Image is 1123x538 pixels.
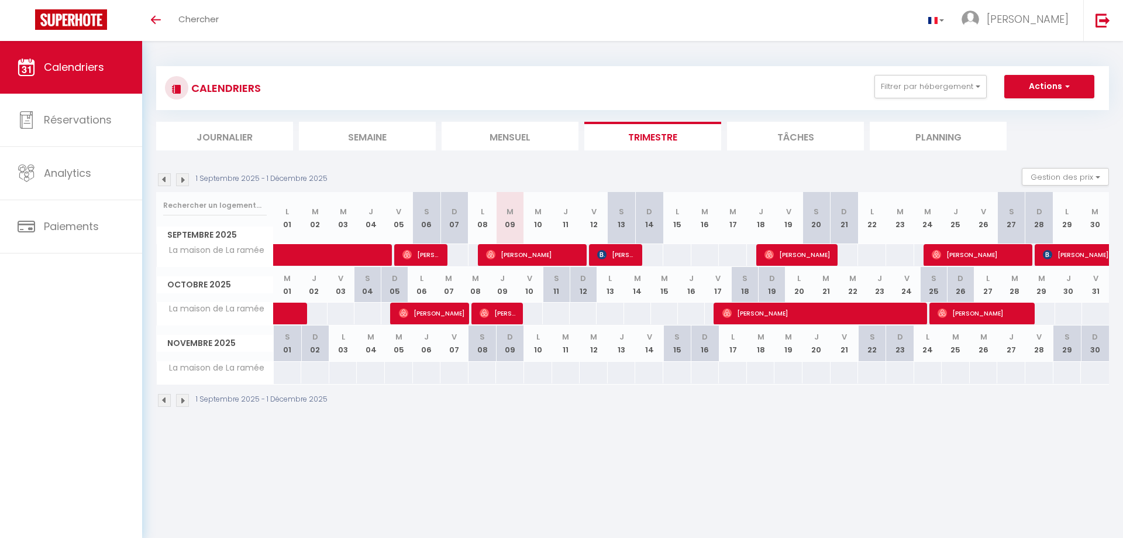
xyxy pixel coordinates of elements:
abbr: L [285,206,289,217]
abbr: L [608,273,612,284]
th: 17 [719,325,747,361]
abbr: D [897,331,903,342]
th: 02 [301,267,328,303]
abbr: D [769,273,775,284]
abbr: L [342,331,345,342]
th: 26 [947,267,974,303]
th: 19 [774,325,802,361]
span: [PERSON_NAME] [987,12,1069,26]
abbr: J [953,206,958,217]
abbr: D [702,331,708,342]
th: 31 [1082,267,1109,303]
th: 06 [413,325,441,361]
abbr: S [742,273,747,284]
th: 09 [496,192,524,244]
abbr: V [1093,273,1098,284]
th: 03 [328,267,354,303]
abbr: M [395,331,402,342]
th: 08 [469,192,497,244]
th: 26 [970,325,998,361]
abbr: J [1066,273,1071,284]
abbr: M [590,331,597,342]
th: 12 [570,267,597,303]
th: 02 [301,192,329,244]
th: 05 [385,325,413,361]
abbr: D [452,206,457,217]
abbr: M [757,331,764,342]
th: 08 [469,325,497,361]
span: La maison de La ramée [159,362,267,375]
span: [PERSON_NAME] [399,302,464,324]
abbr: J [814,331,819,342]
th: 10 [524,192,552,244]
span: Septembre 2025 [157,227,273,244]
abbr: M [472,273,479,284]
th: 29 [1053,192,1081,244]
abbr: S [814,206,819,217]
button: Actions [1004,75,1094,98]
th: 28 [1025,192,1053,244]
th: 12 [580,325,608,361]
span: [PERSON_NAME] [597,244,635,266]
th: 08 [462,267,489,303]
abbr: J [689,273,694,284]
abbr: J [759,206,763,217]
span: [PERSON_NAME] [764,244,830,266]
th: 01 [274,192,302,244]
abbr: S [931,273,936,284]
abbr: D [646,206,652,217]
th: 03 [329,192,357,244]
th: 27 [974,267,1001,303]
abbr: D [841,206,847,217]
img: Super Booking [35,9,107,30]
abbr: V [591,206,597,217]
th: 11 [543,267,570,303]
abbr: M [924,206,931,217]
abbr: M [822,273,829,284]
abbr: L [1065,206,1069,217]
th: 13 [597,267,623,303]
abbr: S [1065,331,1070,342]
th: 20 [786,267,812,303]
abbr: V [981,206,986,217]
img: ... [962,11,979,28]
th: 01 [274,325,302,361]
th: 13 [608,192,636,244]
abbr: V [527,273,532,284]
th: 24 [914,325,942,361]
li: Planning [870,122,1007,150]
abbr: D [392,273,398,284]
span: [PERSON_NAME] [938,302,1031,324]
span: Réservations [44,112,112,127]
abbr: M [507,206,514,217]
abbr: L [986,273,990,284]
th: 12 [580,192,608,244]
abbr: S [480,331,485,342]
th: 09 [489,267,516,303]
th: 14 [635,192,663,244]
th: 15 [663,325,691,361]
h3: CALENDRIERS [188,75,261,101]
span: [PERSON_NAME] [402,244,440,266]
th: 21 [831,325,859,361]
th: 18 [747,192,775,244]
abbr: V [842,331,847,342]
abbr: L [536,331,540,342]
th: 17 [719,192,747,244]
th: 19 [774,192,802,244]
span: Analytics [44,166,91,180]
abbr: M [1038,273,1045,284]
abbr: M [849,273,856,284]
th: 27 [997,192,1025,244]
th: 23 [886,192,914,244]
abbr: M [634,273,641,284]
th: 10 [516,267,543,303]
abbr: S [424,206,429,217]
li: Tâches [727,122,864,150]
abbr: M [1091,206,1098,217]
abbr: S [365,273,370,284]
abbr: L [481,206,484,217]
abbr: M [897,206,904,217]
abbr: L [676,206,679,217]
span: [PERSON_NAME] [480,302,517,324]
